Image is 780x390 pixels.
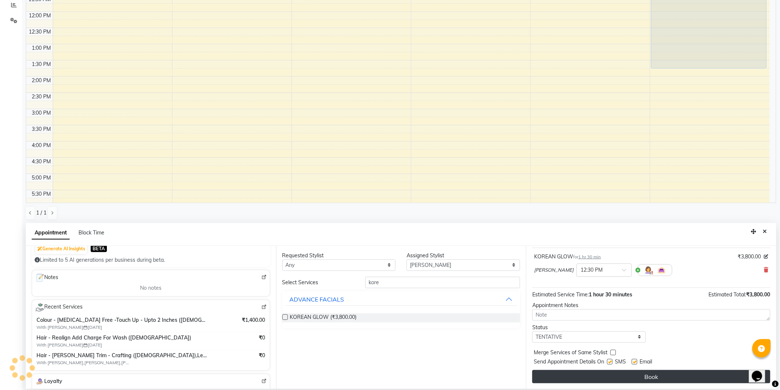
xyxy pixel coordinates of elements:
span: With [PERSON_NAME],[PERSON_NAME],[PERSON_NAME] [DATE] [36,359,129,366]
div: Status [532,324,646,331]
div: Limited to 5 AI generations per business during beta. [35,256,267,264]
span: Colour - [MEDICAL_DATA] Free -Touch Up - Upto 2 Inches ([DEMOGRAPHIC_DATA]) [36,316,208,324]
button: Generate AI Insights [35,244,87,254]
button: ADVANCE FACIALS [285,293,518,306]
input: Search by service name [365,277,520,288]
button: Book [532,370,770,383]
div: Select Services [277,279,360,286]
span: ₹3,800.00 [738,253,761,261]
span: Merge Services of Same Stylist [534,349,607,358]
div: 3:00 PM [31,109,53,117]
div: 3:30 PM [31,125,53,133]
span: Estimated Service Time: [532,291,589,298]
span: 1 hr 30 min [578,254,601,260]
span: [PERSON_NAME] [534,267,574,274]
span: ₹0 [259,334,265,342]
button: Close [760,226,770,237]
span: Loyalty [35,377,62,386]
iframe: chat widget [749,361,773,383]
span: ₹3,800.00 [746,291,770,298]
span: SMS [615,358,626,367]
div: 5:00 PM [31,174,53,182]
span: BETA [91,245,107,252]
span: With [PERSON_NAME] [DATE] [36,342,129,348]
span: Send Appointment Details On [534,358,604,367]
i: Edit price [764,254,769,259]
div: 5:30 PM [31,190,53,198]
div: 1:00 PM [31,44,53,52]
div: 4:00 PM [31,142,53,149]
div: 2:00 PM [31,77,53,84]
div: KOREAN GLOW [534,253,601,261]
div: 4:30 PM [31,158,53,166]
span: ₹0 [259,352,265,359]
span: Email [640,358,652,367]
div: 12:00 PM [28,12,53,20]
span: 1 / 1 [36,209,46,217]
span: KOREAN GLOW (₹3,800.00) [290,313,357,323]
span: ₹1,400.00 [242,316,265,324]
img: Interior.png [657,266,666,275]
div: Assigned Stylist [407,252,520,260]
span: Notes [35,273,58,283]
span: Estimated Total: [709,291,746,298]
div: 12:30 PM [28,28,53,36]
img: Hairdresser.png [644,266,653,275]
div: 1:30 PM [31,60,53,68]
span: Hair - Realign Add Charge For Wash ([DEMOGRAPHIC_DATA]) [36,334,208,342]
span: 1 hour 30 minutes [589,291,632,298]
div: Appointment Notes [532,302,770,309]
span: Hair - [PERSON_NAME] Trim - Crafting ([DEMOGRAPHIC_DATA]),Leg Beautifying - Regular,Hair - Hair C... [36,352,208,359]
span: No notes [140,284,161,292]
span: Appointment [32,226,70,240]
span: Recent Services [35,303,83,312]
div: Requested Stylist [282,252,396,260]
span: Block Time [79,229,104,236]
div: 2:30 PM [31,93,53,101]
span: With [PERSON_NAME] [DATE] [36,324,129,331]
small: for [573,254,601,260]
div: ADVANCE FACIALS [290,295,344,304]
